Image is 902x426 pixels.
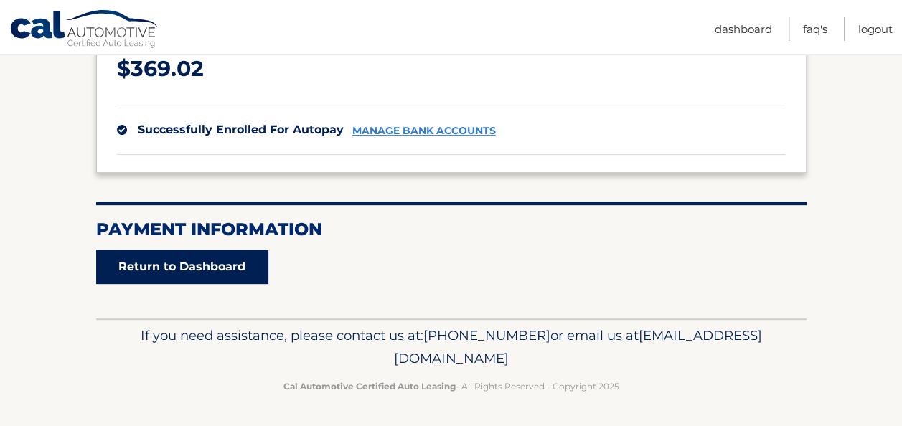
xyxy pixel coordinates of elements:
[96,219,807,240] h2: Payment Information
[858,17,893,41] a: Logout
[283,381,456,392] strong: Cal Automotive Certified Auto Leasing
[715,17,772,41] a: Dashboard
[803,17,827,41] a: FAQ's
[105,379,797,394] p: - All Rights Reserved - Copyright 2025
[117,50,786,88] p: $
[138,123,344,136] span: successfully enrolled for autopay
[96,250,268,284] a: Return to Dashboard
[105,324,797,370] p: If you need assistance, please contact us at: or email us at
[9,9,160,51] a: Cal Automotive
[117,125,127,135] img: check.svg
[423,327,550,344] span: [PHONE_NUMBER]
[352,125,496,137] a: manage bank accounts
[131,55,204,82] span: 369.02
